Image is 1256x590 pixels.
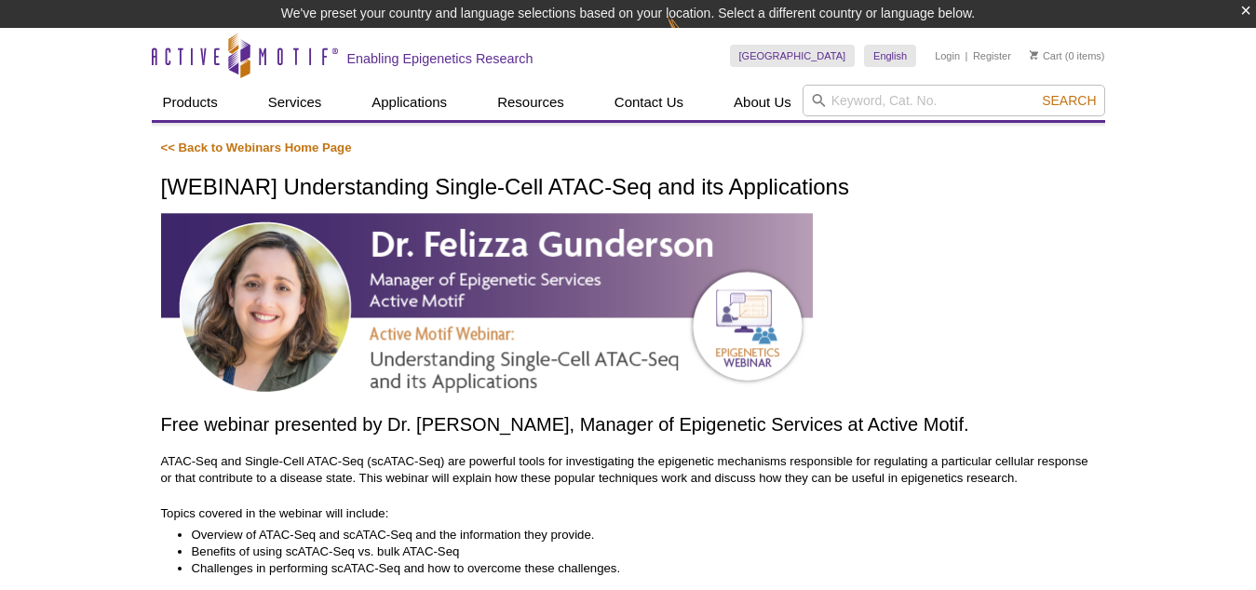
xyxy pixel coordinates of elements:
[161,412,1096,439] h2: Free webinar presented by Dr. [PERSON_NAME], Manager of Epigenetic Services at Active Motif.
[347,50,533,67] h2: Enabling Epigenetics Research
[161,453,1096,487] p: ATAC-Seq and Single-Cell ATAC-Seq (scATAC-Seq) are powerful tools for investigating the epigeneti...
[192,560,1077,577] li: Challenges in performing scATAC-Seq and how to overcome these challenges.
[730,45,856,67] a: [GEOGRAPHIC_DATA]
[603,85,695,120] a: Contact Us
[486,85,575,120] a: Resources
[1036,92,1101,109] button: Search
[161,141,352,154] a: << Back to Webinars Home Page
[803,85,1105,116] input: Keyword, Cat. No.
[161,213,813,404] img: Intro to ChIP-Seq Bioinformatics Pipelines
[1030,49,1062,62] a: Cart
[1042,93,1096,108] span: Search
[192,543,1077,560] li: Benefits of using scATAC-Seq vs. bulk ATAC-Seq
[257,85,333,120] a: Services
[864,45,916,67] a: English
[152,85,229,120] a: Products
[161,505,1096,522] p: Topics covered in the webinar will include:
[723,85,803,120] a: About Us
[966,45,968,67] li: |
[935,49,960,62] a: Login
[973,49,1011,62] a: Register
[1030,50,1038,60] img: Your Cart
[667,14,716,58] img: Change Here
[360,85,458,120] a: Applications
[161,175,1096,202] h1: [WEBINAR] Understanding Single-Cell ATAC-Seq and its Applications
[1030,45,1105,67] li: (0 items)
[192,527,1077,543] li: Overview of ATAC-Seq and scATAC-Seq and the information they provide.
